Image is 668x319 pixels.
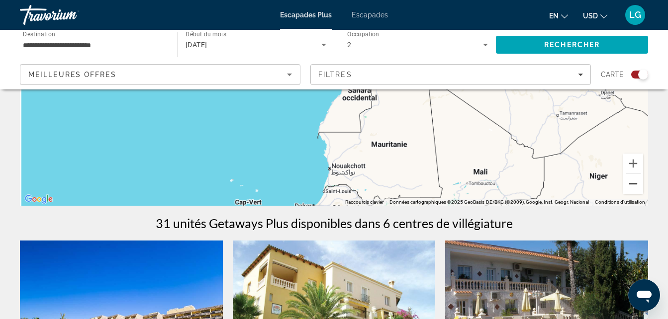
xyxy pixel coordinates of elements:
[20,2,119,28] a: Travorium
[496,36,648,54] button: Rechercher
[623,174,643,194] button: Zoom arrière
[629,10,641,20] span: LG
[156,216,513,231] h1: 31 unités Getaways Plus disponibles dans 6 centres de villégiature
[623,154,643,173] button: Zoom avant
[583,12,598,20] span: USD
[347,31,380,38] span: Occupation
[544,41,600,49] span: Rechercher
[389,199,589,205] span: Données cartographiques ©2025 GeoBasis-DE/BKG (©2009), Google, Inst. Geogr. Nacional
[601,68,624,81] span: Carte
[622,4,648,25] button: Menu utilisateur
[186,41,207,49] span: [DATE]
[583,8,607,23] button: Changer de devise
[347,41,351,49] span: 2
[23,39,164,51] input: Sélectionnez la destination
[28,71,116,79] span: Meilleures offres
[22,193,55,206] a: Ouvrir cette zone dans Google Maps (dans une nouvelle fenêtre)
[549,12,559,20] span: en
[280,11,332,19] a: Escapades Plus
[352,11,388,19] a: Escapades
[549,8,568,23] button: Changer la langue
[345,199,383,206] button: Raccourcis clavier
[628,279,660,311] iframe: Bouton de lancement de la fenêtre de messagerie
[595,199,645,205] a: Conditions d’utilisation (s’ouvre dans un nouvel onglet)
[28,69,292,80] mat-select: Trier par
[22,193,55,206] img: Google (en anglais)
[186,31,226,38] span: Début du mois
[23,30,55,37] span: Destination
[310,64,591,85] button: Filtres
[318,71,352,79] span: Filtres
